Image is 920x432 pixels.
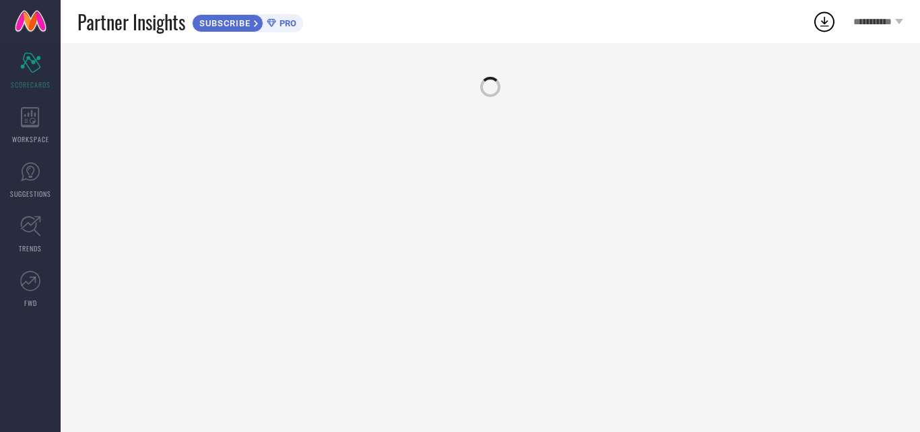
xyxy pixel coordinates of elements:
span: FWD [24,298,37,308]
span: SUGGESTIONS [10,189,51,199]
span: SUBSCRIBE [193,18,254,28]
div: Open download list [812,9,836,34]
span: TRENDS [19,243,42,253]
span: Partner Insights [77,8,185,36]
span: SCORECARDS [11,80,51,90]
span: PRO [276,18,296,28]
a: SUBSCRIBEPRO [192,11,303,32]
span: WORKSPACE [12,134,49,144]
